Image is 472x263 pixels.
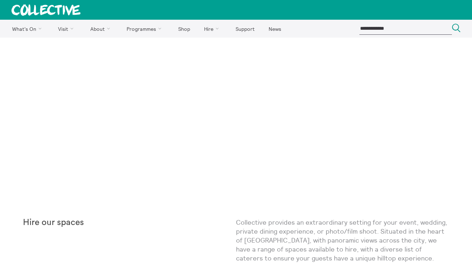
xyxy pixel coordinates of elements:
a: News [262,20,287,38]
a: Support [229,20,261,38]
strong: Hire [23,218,39,227]
a: Hire [198,20,228,38]
a: Programmes [121,20,171,38]
a: Visit [52,20,83,38]
a: About [84,20,119,38]
p: Collective provides an extraordinary setting for your event, wedding, private dining experience, ... [236,218,449,263]
strong: our spaces [42,218,84,227]
a: Shop [172,20,196,38]
a: What's On [6,20,51,38]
